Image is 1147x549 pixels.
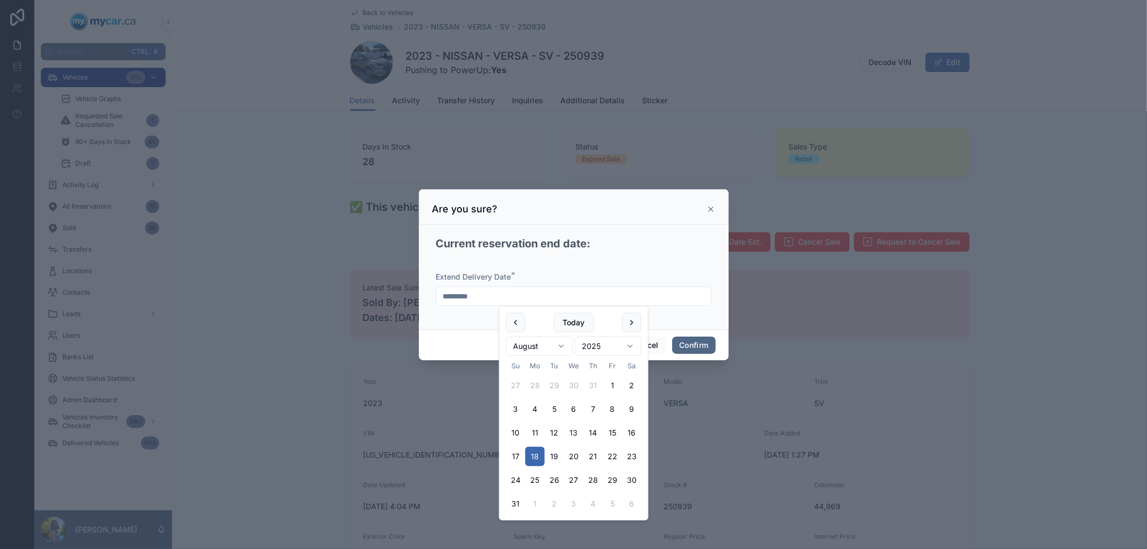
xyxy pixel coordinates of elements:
button: Friday, August 15th, 2025 [603,423,622,443]
button: Sunday, August 24th, 2025 [506,470,525,490]
button: Monday, July 28th, 2025 [525,376,545,395]
button: Today, Wednesday, August 13th, 2025 [564,423,583,443]
table: August 2025 [506,360,642,514]
button: Wednesday, August 27th, 2025 [564,470,583,490]
button: Sunday, August 10th, 2025 [506,423,525,443]
button: Confirm [672,337,715,354]
button: Sunday, July 27th, 2025 [506,376,525,395]
button: Saturday, August 30th, 2025 [622,470,642,490]
button: Friday, August 8th, 2025 [603,400,622,419]
button: Tuesday, September 2nd, 2025 [545,494,564,514]
button: Thursday, August 28th, 2025 [583,470,603,490]
span: Extend Delivery Date [436,272,511,281]
th: Wednesday [564,360,583,372]
button: Thursday, August 7th, 2025 [583,400,603,419]
button: Tuesday, August 19th, 2025 [545,447,564,466]
h3: Are you sure? [432,203,498,216]
button: Friday, September 5th, 2025 [603,494,622,514]
th: Tuesday [545,360,564,372]
button: Thursday, August 14th, 2025 [583,423,603,443]
button: Sunday, August 3rd, 2025 [506,400,525,419]
th: Sunday [506,360,525,372]
button: Wednesday, September 3rd, 2025 [564,494,583,514]
button: Tuesday, July 29th, 2025 [545,376,564,395]
th: Friday [603,360,622,372]
button: Friday, August 29th, 2025 [603,470,622,490]
th: Thursday [583,360,603,372]
button: Saturday, August 23rd, 2025 [622,447,642,466]
button: Wednesday, August 20th, 2025 [564,447,583,466]
button: Thursday, July 31st, 2025 [583,376,603,395]
button: Sunday, August 17th, 2025 [506,447,525,466]
button: Tuesday, August 26th, 2025 [545,470,564,490]
button: Monday, August 4th, 2025 [525,400,545,419]
th: Saturday [622,360,642,372]
button: Sunday, August 31st, 2025 [506,494,525,514]
button: Saturday, August 2nd, 2025 [622,376,642,395]
button: Monday, August 18th, 2025, selected [525,447,545,466]
button: Wednesday, August 6th, 2025 [564,400,583,419]
button: Tuesday, August 5th, 2025 [545,400,564,419]
button: Monday, August 11th, 2025 [525,423,545,443]
button: Saturday, August 16th, 2025 [622,423,642,443]
button: Today [553,313,594,332]
button: Wednesday, July 30th, 2025 [564,376,583,395]
button: Thursday, September 4th, 2025 [583,494,603,514]
button: Tuesday, August 12th, 2025 [545,423,564,443]
button: Saturday, August 9th, 2025 [622,400,642,419]
button: Thursday, August 21st, 2025 [583,447,603,466]
button: Friday, August 22nd, 2025 [603,447,622,466]
button: Monday, September 1st, 2025 [525,494,545,514]
h2: Current reservation end date: [436,237,591,252]
button: Saturday, September 6th, 2025 [622,494,642,514]
button: Monday, August 25th, 2025 [525,470,545,490]
th: Monday [525,360,545,372]
button: Friday, August 1st, 2025 [603,376,622,395]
